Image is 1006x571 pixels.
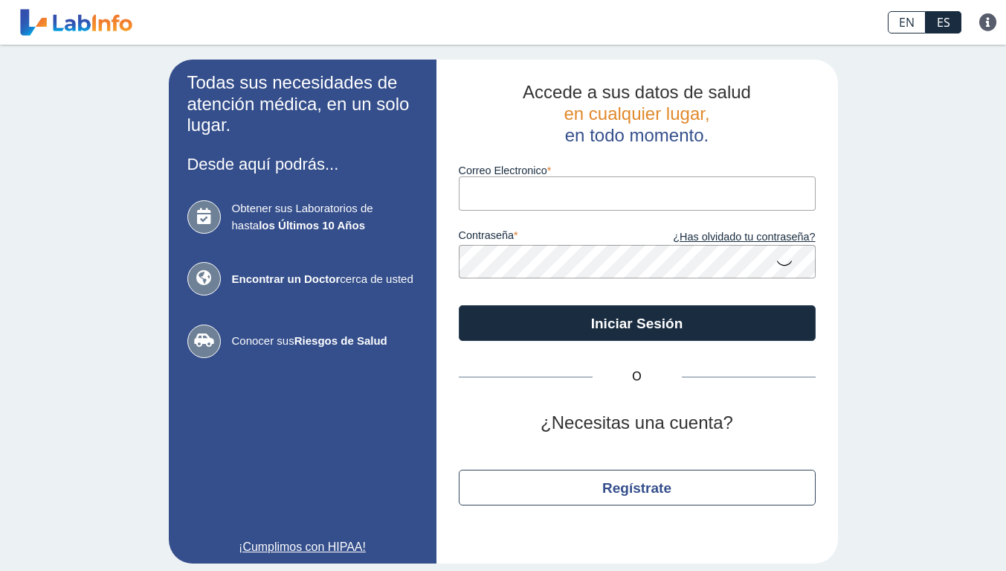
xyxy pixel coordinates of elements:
h2: Todas sus necesidades de atención médica, en un solo lugar. [187,72,418,136]
span: en cualquier lugar, [564,103,709,124]
a: ¿Has olvidado tu contraseña? [637,229,816,246]
span: Accede a sus datos de salud [523,82,751,102]
span: O [593,368,682,386]
button: Iniciar Sesión [459,305,816,341]
a: EN [888,11,926,34]
b: Encontrar un Doctor [232,272,341,285]
span: cerca de usted [232,271,418,288]
button: Regístrate [459,470,816,505]
span: Conocer sus [232,333,418,350]
a: ¡Cumplimos con HIPAA! [187,538,418,556]
label: Correo Electronico [459,165,816,176]
label: contraseña [459,229,637,246]
h2: ¿Necesitas una cuenta? [459,412,816,434]
span: Obtener sus Laboratorios de hasta [232,200,418,234]
a: ES [926,11,961,34]
span: en todo momento. [565,125,709,145]
b: los Últimos 10 Años [259,219,365,232]
h3: Desde aquí podrás... [187,155,418,173]
b: Riesgos de Salud [294,334,387,347]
